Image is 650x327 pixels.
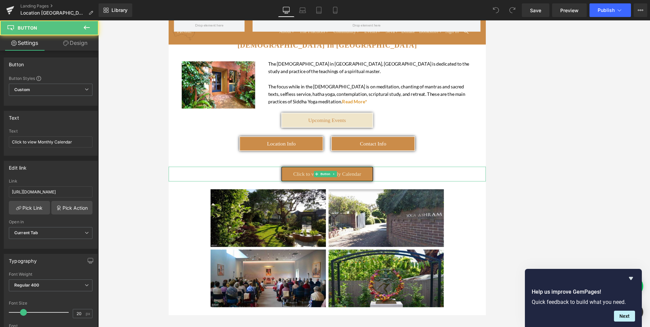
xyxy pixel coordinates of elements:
[92,150,201,169] a: Location Info
[20,10,86,16] span: Location [GEOGRAPHIC_DATA]
[589,3,631,17] button: Publish
[9,201,50,214] a: Pick Link
[129,51,394,71] div: The [DEMOGRAPHIC_DATA] in [GEOGRAPHIC_DATA], [GEOGRAPHIC_DATA] is dedicated to the study and prac...
[129,81,394,110] div: The focus while in the [DEMOGRAPHIC_DATA] is on meditation, chanting of mantras and sacred texts,...
[294,3,311,17] a: Laptop
[552,3,587,17] a: Preview
[18,25,37,31] span: Button
[9,58,24,67] div: Button
[9,75,92,81] div: Button Styles
[146,120,265,139] a: Upcoming Events
[9,301,92,306] div: Font Size
[51,35,100,51] a: Design
[311,3,327,17] a: Tablet
[181,125,230,133] span: Upcoming Events
[162,195,250,203] span: Click to view Monthly Calendar
[20,3,99,9] a: Landing Pages
[112,7,127,13] span: Library
[506,3,519,17] button: Redo
[99,3,132,17] a: New Library
[9,186,92,197] input: https://your-shop.myshopify.com
[211,150,320,169] a: Contact Info
[14,282,39,288] b: Regular 400
[560,7,579,14] span: Preview
[207,219,357,294] img: Sydney Ashram Main Building Entrance and Sign
[17,53,112,114] img: Outside View of Sydney Ashram Main Entry
[146,190,265,209] a: Click to view Monthly Calendar
[86,311,91,316] span: px
[9,129,92,134] div: Text
[627,274,635,282] button: Hide survey
[195,195,211,203] span: Button
[89,27,322,37] strong: [DEMOGRAPHIC_DATA] in [GEOGRAPHIC_DATA]
[225,101,257,109] font: Read More*
[598,7,615,13] span: Publish
[14,230,38,235] b: Current Tab
[530,7,541,14] span: Save
[9,179,92,184] div: Link
[211,195,218,203] a: Expand / Collapse
[127,156,165,163] span: Location Info
[9,220,92,224] div: Open in
[532,288,635,296] h2: Help us improve GemPages!
[489,3,503,17] button: Undo
[278,3,294,17] a: Desktop
[532,274,635,322] div: Help us improve GemPages!
[14,87,30,93] b: Custom
[327,3,343,17] a: Mobile
[634,3,647,17] button: More
[9,254,37,264] div: Typography
[9,272,92,277] div: Font Weight
[248,156,283,163] span: Contact Info
[54,219,204,294] img: Outside View of Sydney Ashram Garden
[9,161,27,171] div: Edit link
[532,299,635,305] p: Quick feedback to build what you need.
[51,201,92,214] a: Pick Action
[614,311,635,322] button: Next question
[9,111,19,121] div: Text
